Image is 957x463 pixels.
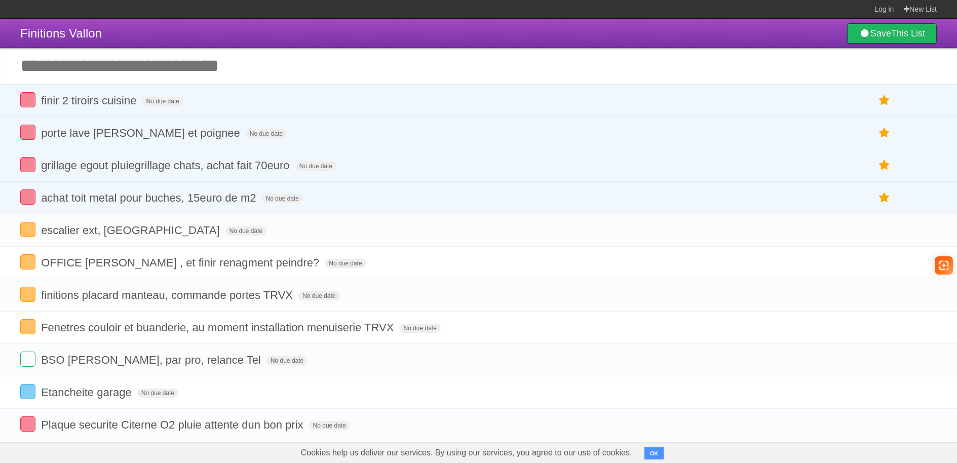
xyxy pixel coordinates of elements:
span: No due date [266,356,308,365]
span: No due date [325,259,366,268]
label: Star task [875,92,894,109]
span: grillage egout pluiegrillage chats, achat fait 70euro [41,159,292,172]
span: Etancheite garage [41,386,134,399]
b: This List [891,28,925,38]
span: finitions placard manteau, commande portes TRVX [41,289,295,301]
span: Cookies help us deliver our services. By using our services, you agree to our use of cookies. [291,443,642,463]
label: Done [20,222,35,237]
span: No due date [298,291,339,300]
span: BSO [PERSON_NAME], par pro, relance Tel [41,354,263,366]
span: Finitions Vallon [20,26,102,40]
label: Done [20,287,35,302]
label: Done [20,157,35,172]
label: Done [20,352,35,367]
a: SaveThis List [847,23,937,44]
span: escalier ext, [GEOGRAPHIC_DATA] [41,224,222,237]
label: Star task [875,157,894,174]
label: Done [20,416,35,432]
span: No due date [225,226,266,236]
span: No due date [246,129,287,138]
label: Star task [875,125,894,141]
span: Fenetres couloir et buanderie, au moment installation menuiserie TRVX [41,321,396,334]
label: Done [20,384,35,399]
label: Done [20,189,35,205]
span: porte lave [PERSON_NAME] et poignee [41,127,243,139]
label: Star task [875,189,894,206]
span: OFFICE [PERSON_NAME] , et finir renagment peindre? [41,256,322,269]
span: finir 2 tiroirs cuisine [41,94,139,107]
span: No due date [295,162,336,171]
span: No due date [399,324,440,333]
label: Done [20,319,35,334]
label: Done [20,92,35,107]
span: No due date [262,194,303,203]
span: achat toit metal pour buches, 15euro de m2 [41,191,258,204]
span: No due date [309,421,350,430]
span: No due date [142,97,183,106]
button: OK [644,447,664,459]
span: No due date [137,389,178,398]
label: Done [20,125,35,140]
label: Done [20,254,35,269]
span: Plaque securite Citerne O2 pluie attente dun bon prix [41,418,305,431]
